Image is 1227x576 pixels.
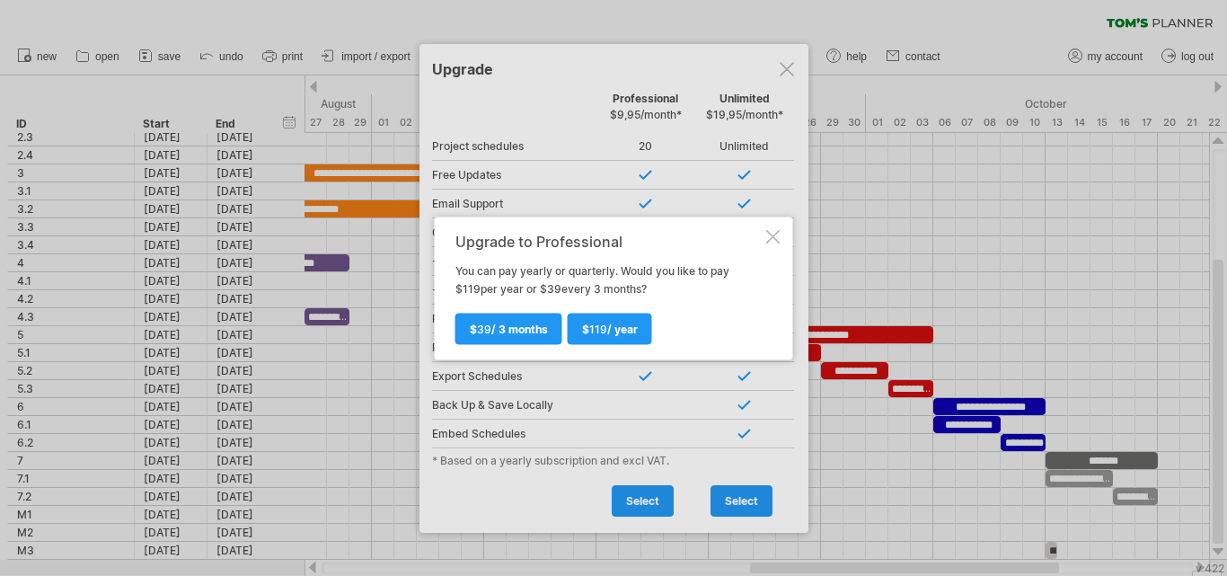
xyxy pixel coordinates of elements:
[547,281,561,295] span: 39
[477,322,491,335] span: 39
[455,233,763,343] div: You can pay yearly or quarterly. Would you like to pay $ per year or $ every 3 months?
[568,313,652,344] a: $119/ year
[463,281,481,295] span: 119
[455,313,562,344] a: $39/ 3 months
[589,322,607,335] span: 119
[582,322,638,335] span: $ / year
[455,233,763,249] div: Upgrade to Professional
[470,322,548,335] span: $ / 3 months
